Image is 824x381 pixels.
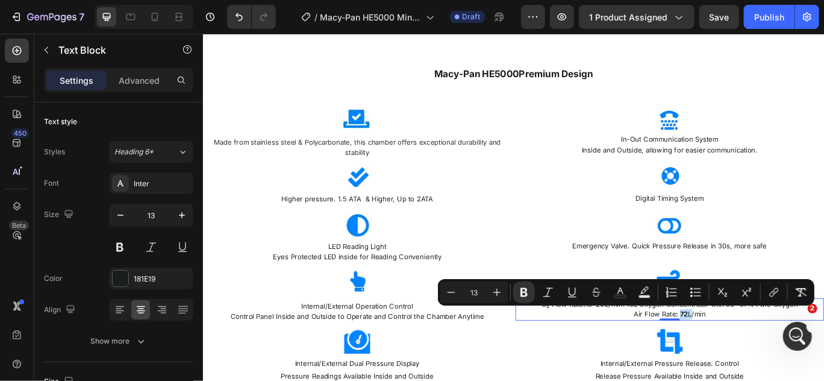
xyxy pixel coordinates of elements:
span: 1 product assigned [589,11,667,24]
span: Heading 6* [114,146,154,157]
button: Save [699,5,739,29]
span: Made from stainless steel & Polycarbonate, this chamber offers exceptional durability and stability [13,121,347,142]
div: Color [44,273,63,284]
p: Advanced [119,74,160,87]
div: Show more [91,335,147,347]
strong: : [443,309,445,319]
div: Beta [9,221,29,230]
div: 450 [11,128,29,138]
div: Undo/Redo [227,5,276,29]
span: Macy-Pan HE5000 Mini 2.0 ATA Hard Shell [MEDICAL_DATA] [320,11,421,24]
strong: Macy-Pan HE5000 [269,40,368,52]
p: Emergency Valve. Quick Pressure Release in 30s, more safe [365,241,722,253]
img: Alt image [160,272,199,305]
p: Control Panel Inside and Outside to Operate and Control the Chamber Anytime [1,323,358,335]
div: Editor contextual toolbar [438,279,814,306]
img: Alt image [528,342,558,372]
div: Styles [44,146,65,157]
iframe: Intercom live chat [783,322,812,351]
strong: : 72 [551,321,565,330]
p: O₂ Flow Rate 10–20 L/min. 10L Oxygen Concentrator with 90- 97% Pure Oxygen [365,309,722,321]
img: Alt image [524,86,563,116]
p: Internal/External Operation Control [1,311,358,323]
p: Inside and Outside, allowing for easier communication. [365,129,722,141]
div: Inter [134,178,190,189]
button: Heading 6* [109,141,193,163]
button: Publish [744,5,794,29]
img: Alt image [528,272,558,303]
div: Text Block [379,291,420,301]
img: Alt image [157,206,202,236]
img: Alt image [157,148,202,178]
span: Draft [462,11,480,22]
span: 2 [808,304,817,313]
img: Alt image [524,148,563,178]
p: LED Reading Light [1,242,358,254]
div: 181E19 [134,274,190,285]
img: Alt image [160,86,199,115]
span: Premium Design [269,40,454,52]
button: Show more [44,330,193,352]
span: Save [710,12,729,22]
p: Digital Timing System [365,186,722,198]
div: Publish [754,11,784,24]
div: Size [44,207,76,223]
span: / [314,11,317,24]
p: In-Out Communication System [365,117,722,129]
button: 1 product assigned [579,5,694,29]
div: Rich Text Editor. Editing area: main [364,307,723,333]
p: Higher pressure. 1.5 ATA & Higher, Up to 2ATA [1,186,358,198]
p: Text Block [58,43,161,57]
p: Settings [60,74,93,87]
p: Air Flow Rate L/min [365,320,722,332]
p: Eyes Protected LED inside for Reading Conveniently [1,253,358,265]
button: 7 [5,5,90,29]
img: Alt image [164,342,195,372]
div: Text style [44,116,77,127]
div: Font [44,178,59,189]
p: 7 [79,10,84,24]
div: Align [44,302,78,318]
img: Alt image [522,206,564,236]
